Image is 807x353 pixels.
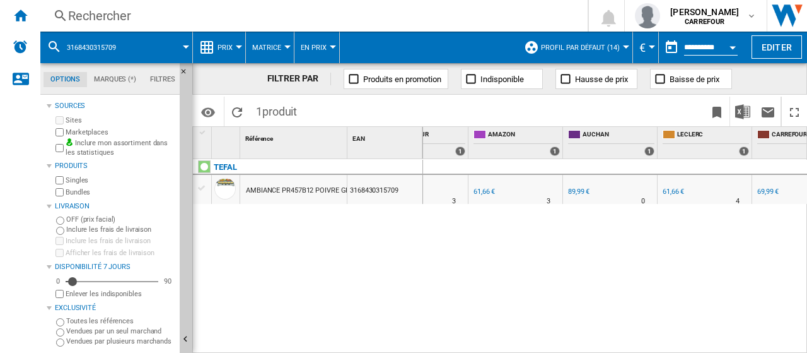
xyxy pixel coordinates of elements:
label: OFF (prix facial) [66,215,175,224]
div: 3168430315709 [47,32,186,63]
input: Bundles [55,188,64,196]
div: 61,66 € [473,188,495,196]
md-menu: Currency [633,32,659,63]
div: Délai de livraison : 0 jour [641,195,645,208]
input: OFF (prix facial) [56,217,64,225]
button: Options [195,100,221,123]
label: Inclure les frais de livraison [66,225,175,234]
span: Baisse de prix [670,75,719,84]
img: excel-24x24.png [735,104,750,119]
img: profile.jpg [635,3,660,28]
button: Baisse de prix [650,69,732,89]
md-tab-item: Filtres [143,72,182,87]
div: LECLERC 1 offers sold by LECLERC [660,127,752,159]
div: 61,66 € [663,188,684,196]
div: Sort None [214,127,240,147]
button: Matrice [252,32,287,63]
label: Sites [66,116,175,125]
div: Sources [55,101,175,111]
input: Inclure mon assortiment dans les statistiques [55,140,64,156]
div: Sort None [350,127,422,147]
button: Télécharger au format Excel [730,97,755,126]
b: CARREFOUR [685,18,724,26]
md-tab-item: Marques (*) [87,72,143,87]
label: Singles [66,176,175,185]
div: Produits [55,161,175,171]
button: Masquer [180,63,195,86]
div: 69,99 € [755,186,779,198]
input: Vendues par plusieurs marchands [56,338,64,347]
button: Indisponible [461,69,543,89]
span: Produits en promotion [363,75,441,84]
button: Open calendar [721,34,744,57]
span: € [639,41,646,54]
div: 1 offers sold by AUCHAN [644,147,654,156]
div: Sort None [243,127,347,147]
span: 1 [250,97,303,123]
label: Inclure mon assortiment dans les statistiques [66,138,175,158]
div: 3168430315709 [347,175,422,204]
div: AMAZON 1 offers sold by AMAZON [471,127,562,159]
span: produit [262,105,297,118]
div: Profil par défaut (14) [524,32,626,63]
span: Profil par défaut (14) [541,44,620,52]
button: md-calendar [659,35,684,60]
input: Afficher les frais de livraison [55,249,64,257]
label: Afficher les frais de livraison [66,248,175,258]
div: 61,66 € [661,186,684,198]
div: Prix [199,32,239,63]
button: Prix [218,32,239,63]
button: 3168430315709 [67,32,129,63]
button: Profil par défaut (14) [541,32,626,63]
button: Hausse de prix [555,69,637,89]
div: Livraison [55,201,175,212]
span: EAN [352,135,365,142]
button: € [639,32,652,63]
span: [PERSON_NAME] [670,6,739,18]
div: Référence Sort None [243,127,347,147]
div: Rechercher [68,7,555,25]
img: mysite-bg-18x18.png [66,138,73,146]
input: Inclure les frais de livraison [56,227,64,235]
span: LECLERC [677,130,749,141]
label: Marketplaces [66,128,175,137]
label: Vendues par un seul marchand [66,326,175,336]
div: AUCHAN 1 offers sold by AUCHAN [566,127,657,159]
div: 90 [161,277,175,286]
span: 3168430315709 [67,44,116,52]
input: Afficher les frais de livraison [55,290,64,298]
div: 89,99 € [568,188,589,196]
div: Exclusivité [55,303,175,313]
div: Délai de livraison : 3 jours [452,195,456,208]
md-slider: Disponibilité [66,275,158,288]
span: Prix [218,44,233,52]
div: 89,99 € [566,186,589,198]
button: Produits en promotion [344,69,448,89]
span: CARREFOUR [393,130,465,141]
div: AMBIANCE PR457B12 POIVRE GRIS [246,176,356,205]
span: AUCHAN [583,130,654,141]
div: 69,99 € [757,188,779,196]
button: Editer [752,35,802,59]
span: AMAZON [488,130,560,141]
label: Vendues par plusieurs marchands [66,337,175,346]
div: 61,66 € [472,186,495,198]
label: Enlever les indisponibles [66,289,175,299]
span: En Prix [301,44,327,52]
div: 1 offers sold by CARREFOUR [455,147,465,156]
input: Sites [55,116,64,124]
label: Inclure les frais de livraison [66,236,175,246]
button: Plein écran [782,97,807,126]
div: Disponibilité 7 Jours [55,262,175,272]
span: Référence [245,135,273,142]
div: 1 offers sold by AMAZON [550,147,560,156]
div: Délai de livraison : 3 jours [547,195,550,208]
button: Créer un favoris [704,97,729,126]
button: En Prix [301,32,333,63]
div: Délai de livraison : 4 jours [736,195,740,208]
button: Envoyer ce rapport par email [755,97,781,126]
